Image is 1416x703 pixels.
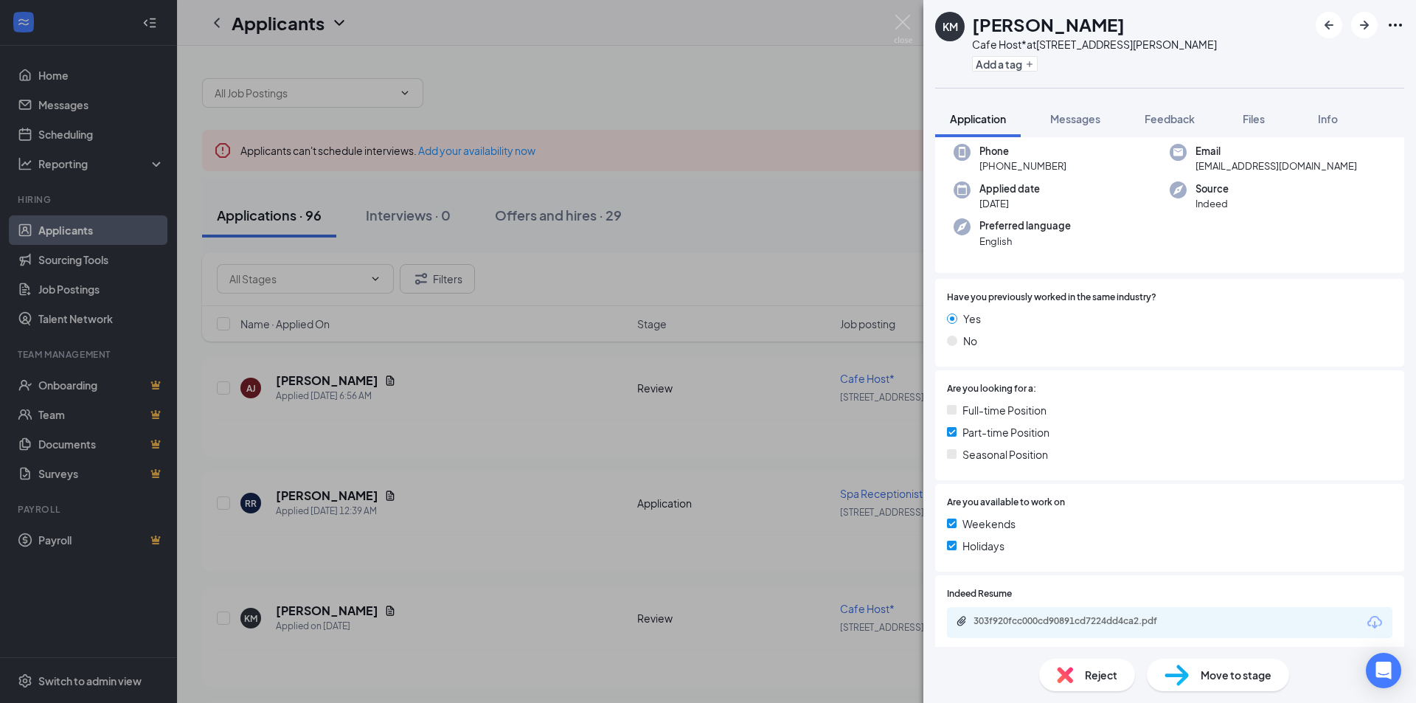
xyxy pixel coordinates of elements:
h1: [PERSON_NAME] [972,12,1125,37]
span: Move to stage [1201,667,1271,683]
span: [DATE] [979,196,1040,211]
span: Are you available to work on [947,496,1065,510]
a: Paperclip303f920fcc000cd90891cd7224dd4ca2.pdf [956,615,1195,629]
svg: ArrowRight [1356,16,1373,34]
span: Applied date [979,181,1040,196]
button: PlusAdd a tag [972,56,1038,72]
div: KM [943,19,958,34]
span: Yes [963,311,981,327]
button: ArrowLeftNew [1316,12,1342,38]
span: No [963,333,977,349]
svg: Download [1366,614,1384,631]
span: Email [1195,144,1357,159]
svg: ArrowLeftNew [1320,16,1338,34]
span: Info [1318,112,1338,125]
svg: Paperclip [956,615,968,627]
span: Indeed [1195,196,1229,211]
span: Feedback [1145,112,1195,125]
svg: Ellipses [1386,16,1404,34]
span: Phone [979,144,1066,159]
span: English [979,234,1071,249]
span: Weekends [962,516,1016,532]
span: Files [1243,112,1265,125]
span: Full-time Position [962,402,1047,418]
span: Holidays [962,538,1004,554]
svg: Plus [1025,60,1034,69]
span: Preferred language [979,218,1071,233]
span: [PHONE_NUMBER] [979,159,1066,173]
div: 303f920fcc000cd90891cd7224dd4ca2.pdf [974,615,1180,627]
div: Open Intercom Messenger [1366,653,1401,688]
span: Have you previously worked in the same industry? [947,291,1156,305]
div: Cafe Host* at [STREET_ADDRESS][PERSON_NAME] [972,37,1217,52]
span: Seasonal Position [962,446,1048,463]
span: Reject [1085,667,1117,683]
button: ArrowRight [1351,12,1378,38]
span: Application [950,112,1006,125]
span: Source [1195,181,1229,196]
span: Part-time Position [962,424,1049,440]
span: Are you looking for a: [947,382,1036,396]
span: Messages [1050,112,1100,125]
span: [EMAIL_ADDRESS][DOMAIN_NAME] [1195,159,1357,173]
span: Indeed Resume [947,587,1012,601]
